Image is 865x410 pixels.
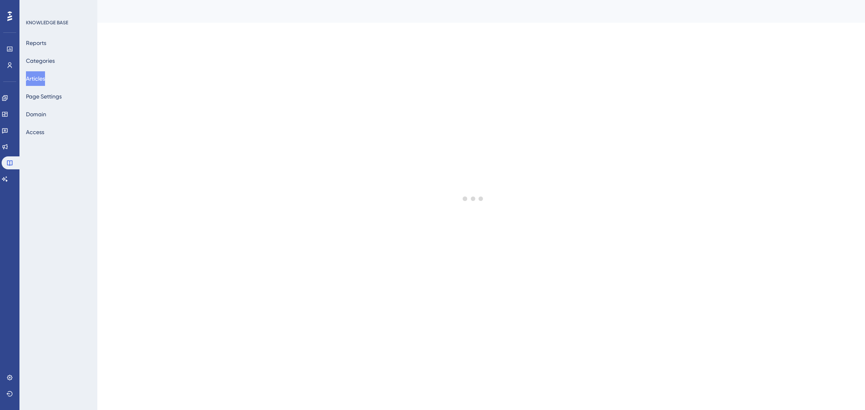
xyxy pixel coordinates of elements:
[26,125,44,139] button: Access
[26,36,46,50] button: Reports
[26,107,46,122] button: Domain
[26,19,68,26] div: KNOWLEDGE BASE
[26,53,55,68] button: Categories
[26,89,62,104] button: Page Settings
[26,71,45,86] button: Articles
